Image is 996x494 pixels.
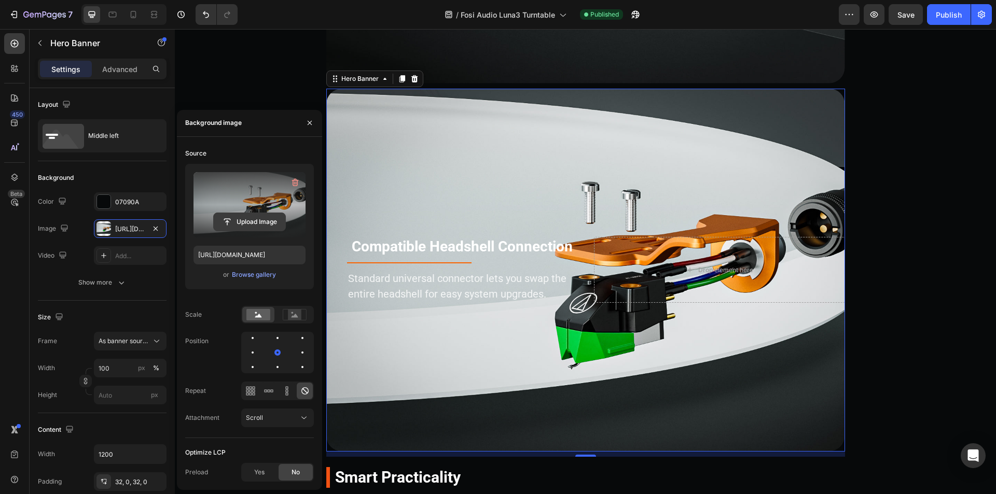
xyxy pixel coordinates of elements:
div: Size [38,310,65,324]
div: [URL][DOMAIN_NAME] [115,224,145,234]
div: Video [38,249,69,263]
button: Save [889,4,923,25]
div: Position [185,336,209,346]
span: No [292,468,300,477]
div: Undo/Redo [196,4,238,25]
label: Width [38,363,55,373]
span: Yes [254,468,265,477]
div: % [153,363,159,373]
iframe: To enrich screen reader interactions, please activate Accessibility in Grammarly extension settings [175,29,996,494]
span: Fosi Audio Luna3 Turntable [461,9,555,20]
button: Browse gallery [231,270,276,280]
div: Browse gallery [232,270,276,279]
span: px [151,391,158,399]
div: px [138,363,145,373]
div: Show more [78,277,127,288]
span: As banner source [99,336,149,346]
p: Settings [51,64,80,75]
label: Height [38,390,57,400]
div: Padding [38,477,62,486]
div: Drop element here [523,237,578,245]
div: Layout [38,98,73,112]
span: Published [590,10,619,19]
p: 7 [68,8,73,21]
input: https://example.com/image.jpg [193,246,306,264]
div: Publish [936,9,962,20]
div: Middle left [88,124,151,148]
input: Auto [94,445,166,463]
div: Scale [185,310,202,319]
label: Frame [38,336,57,346]
button: 7 [4,4,77,25]
span: or [223,269,229,281]
div: Color [38,195,68,209]
div: Content [38,423,76,437]
button: Publish [927,4,971,25]
button: % [135,362,148,374]
div: Background [38,173,74,182]
div: Source [185,149,206,158]
div: Repeat [185,386,206,396]
p: Advanced [102,64,137,75]
span: / [456,9,459,20]
div: Attachment [185,413,219,422]
span: Scroll [246,414,263,421]
div: Background image [185,118,242,128]
div: Open Intercom Messenger [961,443,986,468]
div: Add... [115,251,164,261]
input: px% [94,359,167,377]
div: 32, 0, 32, 0 [115,477,164,487]
div: Optimize LCP [185,448,226,457]
button: Upload Image [213,213,286,231]
span: Save [897,10,915,19]
button: Show more [38,273,167,292]
button: px [150,362,162,374]
div: 07090A [115,197,164,207]
div: 450 [10,110,25,119]
div: Image [38,222,71,236]
div: Beta [8,190,25,198]
div: Preload [185,468,208,477]
p: Hero Banner [50,37,139,49]
h2: Smart Practicality [159,438,287,459]
button: As banner source [94,332,167,350]
div: Hero Banner [164,45,206,54]
div: Width [38,449,55,459]
button: Scroll [241,408,314,427]
input: px [94,386,167,404]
